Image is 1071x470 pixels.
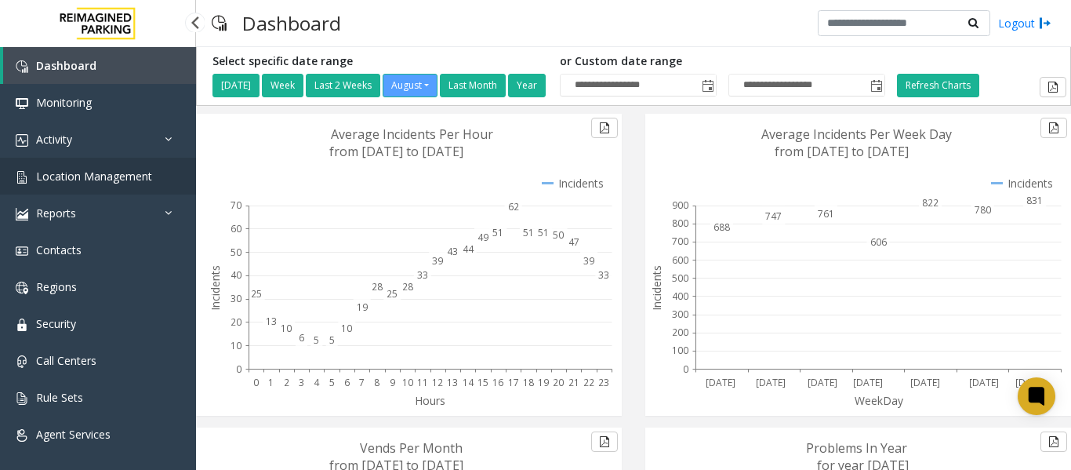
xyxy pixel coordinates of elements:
[508,74,546,97] button: Year
[417,268,428,282] text: 33
[212,55,548,68] h5: Select specific date range
[492,226,503,239] text: 51
[36,427,111,442] span: Agent Services
[16,245,28,257] img: 'icon'
[477,376,488,389] text: 15
[583,254,594,268] text: 39
[299,376,304,389] text: 3
[672,199,688,212] text: 900
[36,242,82,257] span: Contacts
[314,333,319,347] text: 5
[806,439,907,457] text: Problems In Year
[463,242,474,256] text: 44
[402,376,413,389] text: 10
[649,265,664,311] text: Incidents
[16,392,28,405] img: 'icon'
[432,254,443,268] text: 39
[208,265,223,311] text: Incidents
[36,95,92,110] span: Monitoring
[262,74,303,97] button: Week
[16,208,28,220] img: 'icon'
[36,206,76,220] span: Reports
[16,355,28,368] img: 'icon'
[1039,15,1051,31] img: logout
[387,287,398,301] text: 25
[447,245,458,258] text: 43
[231,315,241,329] text: 20
[360,439,463,457] text: Vends Per Month
[672,326,688,339] text: 200
[374,376,379,389] text: 8
[16,171,28,184] img: 'icon'
[359,376,365,389] text: 7
[16,319,28,331] img: 'icon'
[231,222,241,235] text: 60
[560,55,885,68] h5: or Custom date range
[372,280,383,293] text: 28
[329,376,335,389] text: 5
[268,376,274,389] text: 1
[477,231,488,244] text: 49
[329,333,335,347] text: 5
[231,292,241,305] text: 30
[390,376,395,389] text: 9
[36,132,72,147] span: Activity
[672,271,688,285] text: 500
[756,376,786,389] text: [DATE]
[870,235,887,249] text: 606
[3,47,196,84] a: Dashboard
[713,220,730,234] text: 688
[672,290,688,303] text: 400
[683,363,688,376] text: 0
[251,287,262,301] text: 25
[922,196,938,209] text: 822
[36,58,96,73] span: Dashboard
[808,376,837,389] text: [DATE]
[357,301,368,314] text: 19
[383,74,437,97] button: August
[329,143,463,160] text: from [DATE] to [DATE]
[568,376,579,389] text: 21
[672,235,688,248] text: 700
[568,235,579,249] text: 47
[910,376,940,389] text: [DATE]
[36,390,83,405] span: Rule Sets
[523,376,534,389] text: 18
[975,203,991,217] text: 780
[415,393,445,408] text: Hours
[16,282,28,294] img: 'icon'
[341,322,352,335] text: 10
[598,268,609,282] text: 33
[36,353,96,368] span: Call Centers
[306,74,380,97] button: Last 2 Weeks
[16,97,28,110] img: 'icon'
[253,376,259,389] text: 0
[1015,376,1045,389] text: [DATE]
[998,15,1051,31] a: Logout
[417,376,428,389] text: 11
[1040,432,1067,452] button: Export to pdf
[1040,118,1067,138] button: Export to pdf
[36,316,76,331] span: Security
[761,126,952,143] text: Average Incidents Per Week Day
[234,4,349,42] h3: Dashboard
[231,339,241,352] text: 10
[16,60,28,73] img: 'icon'
[231,268,241,282] text: 40
[463,376,474,389] text: 14
[591,118,618,138] button: Export to pdf
[969,376,999,389] text: [DATE]
[212,74,260,97] button: [DATE]
[432,376,443,389] text: 12
[1026,194,1043,207] text: 831
[314,376,320,389] text: 4
[818,207,834,220] text: 761
[236,363,241,376] text: 0
[553,376,564,389] text: 20
[672,344,688,357] text: 100
[775,143,909,160] text: from [DATE] to [DATE]
[508,376,519,389] text: 17
[897,74,979,97] button: Refresh Charts
[331,126,493,143] text: Average Incidents Per Hour
[284,376,289,389] text: 2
